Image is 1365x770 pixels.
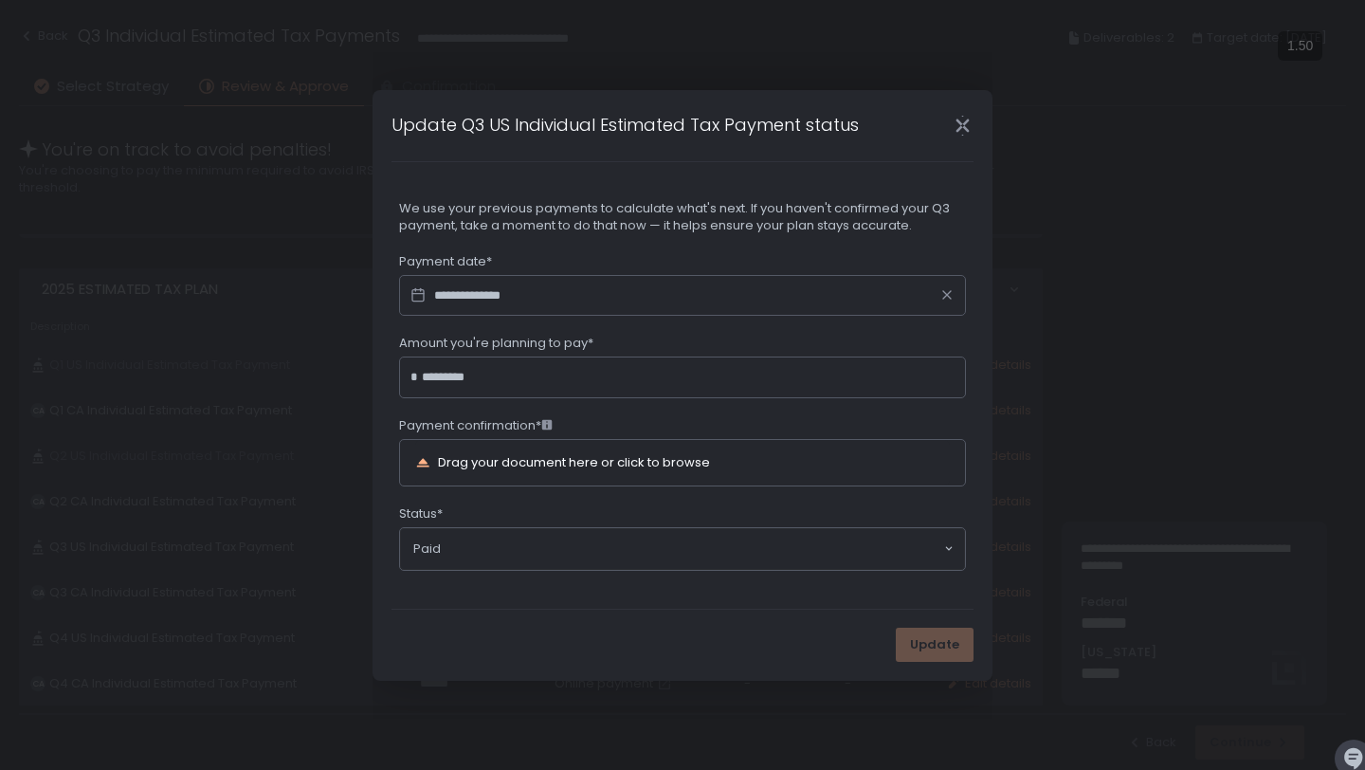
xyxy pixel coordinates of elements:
div: Search for option [400,528,965,570]
span: Amount you're planning to pay* [399,335,593,352]
h1: Update Q3 US Individual Estimated Tax Payment status [391,112,859,137]
span: We use your previous payments to calculate what's next. If you haven't confirmed your Q3 payment,... [399,200,966,234]
span: Status* [399,505,443,522]
span: Payment confirmation* [399,417,553,434]
input: Search for option [441,540,942,559]
div: Close [932,115,992,137]
input: Datepicker input [399,275,966,317]
span: Paid [413,541,441,558]
div: Drag your document here or click to browse [438,456,710,468]
span: Payment date* [399,253,492,270]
